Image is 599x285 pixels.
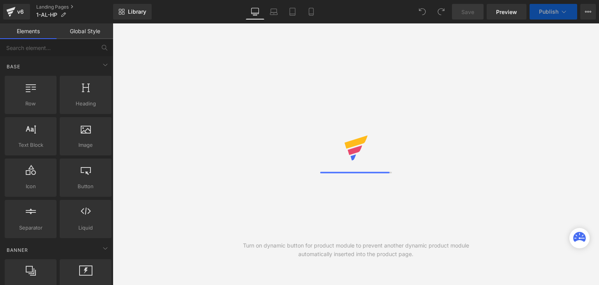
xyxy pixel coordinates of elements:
a: Preview [487,4,526,20]
span: 1-AL-HP [36,12,57,18]
span: Button [62,182,109,191]
a: Global Style [57,23,113,39]
span: Preview [496,8,517,16]
a: New Library [113,4,152,20]
span: Heading [62,100,109,108]
a: Tablet [283,4,302,20]
div: v6 [16,7,25,17]
a: Landing Pages [36,4,113,10]
span: Banner [6,246,29,254]
a: Laptop [264,4,283,20]
button: More [580,4,596,20]
span: Liquid [62,224,109,232]
span: Publish [539,9,558,15]
button: Undo [415,4,430,20]
span: Save [461,8,474,16]
button: Publish [530,4,577,20]
span: Library [128,8,146,15]
button: Redo [433,4,449,20]
span: Separator [7,224,54,232]
span: Icon [7,182,54,191]
span: Text Block [7,141,54,149]
a: v6 [3,4,30,20]
span: Image [62,141,109,149]
div: Turn on dynamic button for product module to prevent another dynamic product module automatically... [234,241,478,258]
span: Base [6,63,21,70]
a: Mobile [302,4,321,20]
a: Desktop [246,4,264,20]
span: Row [7,100,54,108]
